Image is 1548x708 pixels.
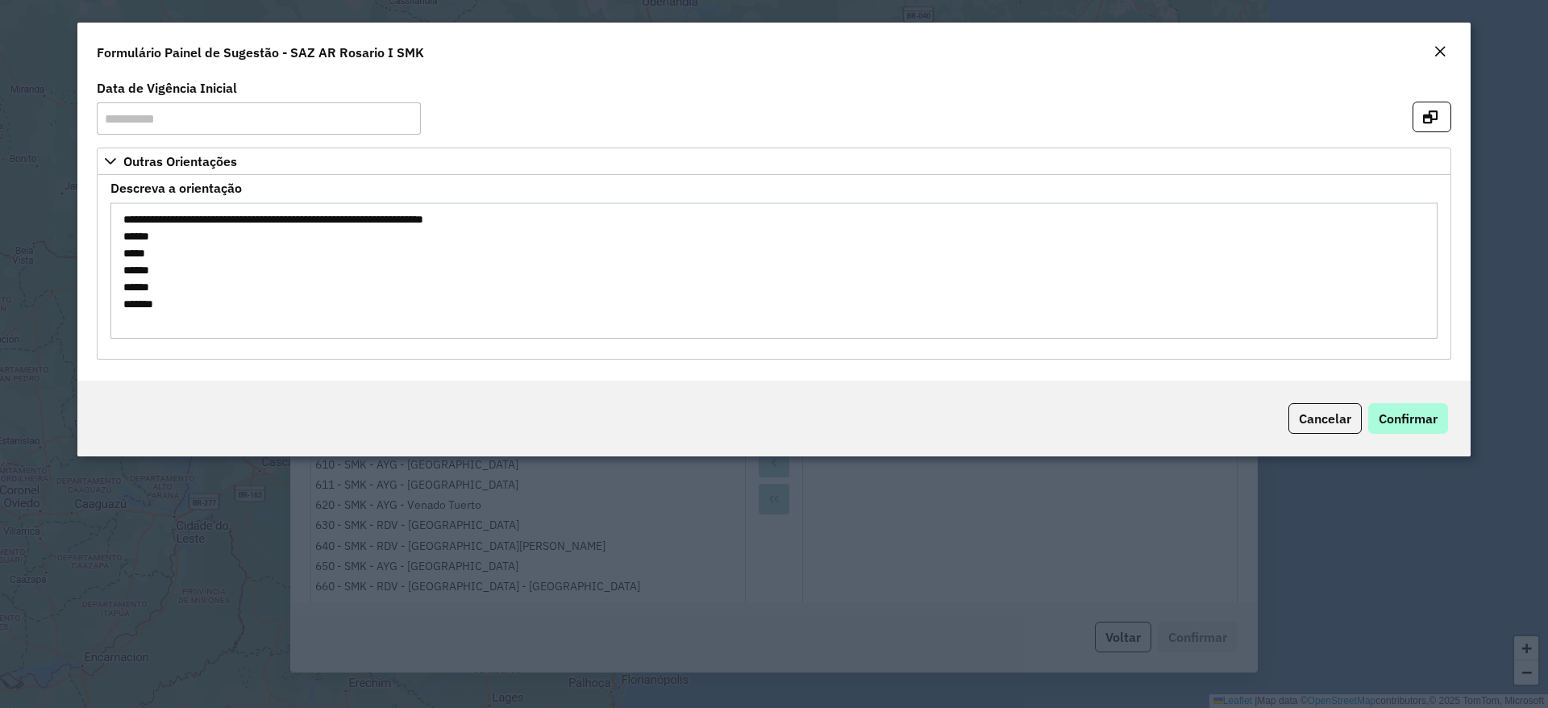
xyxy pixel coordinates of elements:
label: Data de Vigência Inicial [97,78,237,98]
div: Outras Orientações [97,175,1451,360]
span: Outras Orientações [123,155,237,168]
label: Descreva a orientação [110,178,242,198]
button: Confirmar [1368,403,1448,434]
button: Cancelar [1288,403,1362,434]
h4: Formulário Painel de Sugestão - SAZ AR Rosario I SMK [97,43,424,62]
span: Confirmar [1379,410,1438,427]
a: Outras Orientações [97,148,1451,175]
em: Fechar [1434,45,1446,58]
button: Close [1429,42,1451,63]
span: Cancelar [1299,410,1351,427]
hb-button: Confirma sugestões e abre em nova aba [1413,107,1451,123]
